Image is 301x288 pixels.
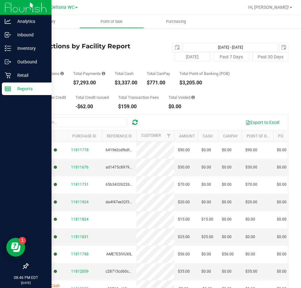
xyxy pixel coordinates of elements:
[106,182,175,187] span: 65b34326226c1058c266bbb501c70650
[223,134,238,138] a: CanPay
[203,134,213,138] a: Cash
[118,104,159,109] div: $159.00
[174,52,210,61] button: [DATE]
[245,251,255,257] span: $0.00
[75,95,109,99] div: Total Credit Issued
[141,133,161,138] a: Customer
[147,80,170,85] div: $771.00
[201,199,211,205] span: $0.00
[201,216,213,222] span: $15.00
[222,234,232,240] span: $0.00
[222,216,232,222] span: $0.00
[168,95,195,99] div: Total Voided
[252,52,288,61] button: Past 30 Days
[201,164,211,170] span: $0.00
[277,164,287,170] span: $0.00
[222,251,234,257] span: $56.00
[213,52,249,61] button: Past 7 Days
[11,85,49,93] p: Reports
[79,15,144,28] a: Point of Sale
[178,216,190,222] span: $15.00
[75,104,109,109] div: -$62.00
[106,200,172,204] span: da4f47ee32f31225e8f2094d60953d05
[201,234,213,240] span: $25.00
[277,216,287,222] span: $0.00
[6,238,25,257] iframe: Resource center
[245,147,257,153] span: $90.00
[245,234,255,240] span: $0.00
[115,80,137,85] div: $3,337.00
[3,280,49,285] p: [DATE]
[71,252,89,256] span: 11811788
[277,234,287,240] span: $0.00
[73,72,105,76] div: Total Payments
[73,80,105,85] div: $7,293.00
[173,43,182,52] span: select
[277,269,287,275] span: $0.00
[248,5,289,10] span: Hi, [PERSON_NAME]!
[5,32,11,38] inline-svg: Inbound
[107,134,132,138] a: Reference ID
[179,134,195,138] a: Amount
[277,182,287,188] span: $0.00
[5,45,11,51] inline-svg: Inventory
[245,216,255,222] span: $0.00
[201,147,211,153] span: $0.00
[178,269,190,275] span: $35.00
[106,252,132,256] span: AME7E5IVUXIL
[277,251,287,257] span: $0.00
[147,72,170,76] div: Total CanPay
[201,269,211,275] span: $0.00
[144,15,208,28] a: Purchasing
[106,165,173,169] span: ad1475c8979849504f0c3916d32c8ccd
[92,19,131,24] span: Point of Sale
[179,80,230,85] div: $3,205.00
[191,95,195,99] i: Sum of all voided payment transaction amounts, excluding tips and transaction fees.
[201,182,211,188] span: $0.00
[11,58,49,66] p: Outbound
[179,72,230,76] div: Total Point of Banking (POB)
[157,19,194,24] span: Purchasing
[51,5,74,10] span: Deltona WC
[277,199,287,205] span: $0.00
[11,72,49,79] p: Retail
[178,182,190,188] span: $70.00
[222,147,232,153] span: $0.00
[118,95,159,99] div: Total Transaction Fees
[11,31,49,39] p: Inbound
[178,164,190,170] span: $30.00
[19,237,26,244] iframe: Resource center unread badge
[168,104,195,109] div: $0.00
[5,86,11,92] inline-svg: Reports
[245,269,257,275] span: $35.00
[5,72,11,78] inline-svg: Retail
[178,251,190,257] span: $56.00
[71,165,89,169] span: 11811676
[106,269,173,274] span: c28715cd60c806b80aa88484bf78fc61
[222,182,232,188] span: $0.00
[5,18,11,24] inline-svg: Analytics
[33,118,127,127] input: Search...
[277,147,287,153] span: $0.00
[102,72,105,76] i: Sum of all successful, non-voided payment transaction amounts, excluding tips and transaction fees.
[71,200,89,204] span: 11811924
[60,72,64,76] i: Count of all successful payment transactions, possibly including voids, refunds, and cash-back fr...
[245,182,257,188] span: $70.00
[3,275,49,280] p: 08:46 PM EDT
[222,199,232,205] span: $0.00
[279,43,288,52] span: select
[106,148,172,152] span: 6419e2cdfbdfd7196be235ab98cdfae5
[71,269,89,274] span: 11812059
[245,199,257,205] span: $20.00
[241,117,283,128] button: Export to Excel
[247,134,291,138] a: Point of Banking (POB)
[11,45,49,52] p: Inventory
[245,164,257,170] span: $30.00
[72,134,96,138] a: Purchase ID
[28,43,158,50] h4: Transactions by Facility Report
[115,72,137,76] div: Total Cash
[71,217,89,221] span: 11811824
[222,164,232,170] span: $0.00
[71,182,89,187] span: 11811731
